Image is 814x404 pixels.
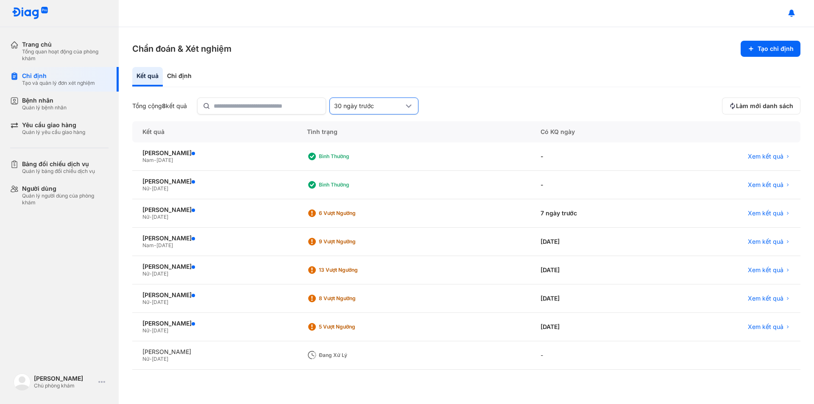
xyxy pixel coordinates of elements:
[22,80,95,86] div: Tạo và quản lý đơn xét nghiệm
[22,192,109,206] div: Quản lý người dùng của phòng khám
[22,121,85,129] div: Yêu cầu giao hàng
[22,160,95,168] div: Bảng đối chiếu dịch vụ
[149,327,152,334] span: -
[142,348,287,356] div: [PERSON_NAME]
[152,356,168,362] span: [DATE]
[319,267,387,273] div: 13 Vượt ngưỡng
[319,295,387,302] div: 8 Vượt ngưỡng
[530,171,659,199] div: -
[22,168,95,175] div: Quản lý bảng đối chiếu dịch vụ
[149,299,152,305] span: -
[142,214,149,220] span: Nữ
[34,382,95,389] div: Chủ phòng khám
[149,270,152,277] span: -
[132,102,187,110] div: Tổng cộng kết quả
[142,157,154,163] span: Nam
[132,43,231,55] h3: Chẩn đoán & Xét nghiệm
[748,181,783,189] span: Xem kết quả
[142,242,154,248] span: Nam
[22,97,67,104] div: Bệnh nhân
[530,284,659,313] div: [DATE]
[142,263,287,270] div: [PERSON_NAME]
[319,352,387,359] div: Đang xử lý
[149,185,152,192] span: -
[319,210,387,217] div: 6 Vượt ngưỡng
[156,242,173,248] span: [DATE]
[12,7,48,20] img: logo
[334,102,404,110] div: 30 ngày trước
[741,41,800,57] button: Tạo chỉ định
[149,214,152,220] span: -
[319,153,387,160] div: Bình thường
[748,295,783,302] span: Xem kết quả
[530,228,659,256] div: [DATE]
[319,323,387,330] div: 5 Vượt ngưỡng
[142,320,287,327] div: [PERSON_NAME]
[142,206,287,214] div: [PERSON_NAME]
[154,157,156,163] span: -
[722,98,800,114] button: Làm mới danh sách
[142,234,287,242] div: [PERSON_NAME]
[22,48,109,62] div: Tổng quan hoạt động của phòng khám
[22,129,85,136] div: Quản lý yêu cầu giao hàng
[142,299,149,305] span: Nữ
[530,313,659,341] div: [DATE]
[142,291,287,299] div: [PERSON_NAME]
[530,199,659,228] div: 7 ngày trước
[748,266,783,274] span: Xem kết quả
[748,323,783,331] span: Xem kết quả
[319,181,387,188] div: Bình thường
[530,121,659,142] div: Có KQ ngày
[142,327,149,334] span: Nữ
[22,104,67,111] div: Quản lý bệnh nhân
[163,67,196,86] div: Chỉ định
[530,256,659,284] div: [DATE]
[530,341,659,370] div: -
[22,185,109,192] div: Người dùng
[142,356,149,362] span: Nữ
[14,373,31,390] img: logo
[152,327,168,334] span: [DATE]
[162,102,166,109] span: 8
[142,149,287,157] div: [PERSON_NAME]
[149,356,152,362] span: -
[142,185,149,192] span: Nữ
[22,41,109,48] div: Trang chủ
[748,153,783,160] span: Xem kết quả
[132,121,297,142] div: Kết quả
[297,121,530,142] div: Tình trạng
[156,157,173,163] span: [DATE]
[530,142,659,171] div: -
[152,299,168,305] span: [DATE]
[34,375,95,382] div: [PERSON_NAME]
[142,178,287,185] div: [PERSON_NAME]
[154,242,156,248] span: -
[152,185,168,192] span: [DATE]
[748,238,783,245] span: Xem kết quả
[748,209,783,217] span: Xem kết quả
[152,270,168,277] span: [DATE]
[319,238,387,245] div: 9 Vượt ngưỡng
[736,102,793,110] span: Làm mới danh sách
[22,72,95,80] div: Chỉ định
[142,270,149,277] span: Nữ
[132,67,163,86] div: Kết quả
[152,214,168,220] span: [DATE]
